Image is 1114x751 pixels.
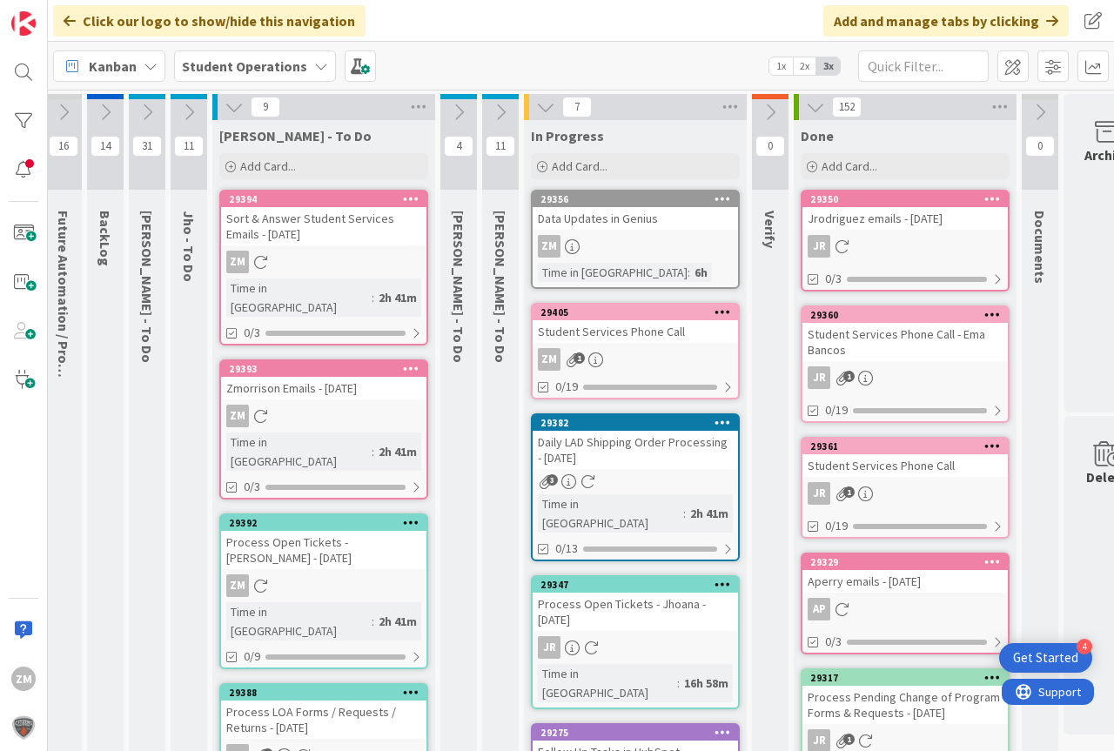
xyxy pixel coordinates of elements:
[221,377,426,399] div: Zmorrison Emails - [DATE]
[538,636,560,659] div: JR
[221,531,426,569] div: Process Open Tickets - [PERSON_NAME] - [DATE]
[562,97,592,117] span: 7
[226,432,372,471] div: Time in [GEOGRAPHIC_DATA]
[688,263,690,282] span: :
[221,251,426,273] div: ZM
[226,574,249,597] div: ZM
[810,440,1008,453] div: 29361
[180,211,198,282] span: Jho - To Do
[221,207,426,245] div: Sort & Answer Student Services Emails - [DATE]
[802,554,1008,593] div: 29329Aperry emails - [DATE]
[808,366,830,389] div: JR
[533,305,738,343] div: 29405Student Services Phone Call
[802,598,1008,620] div: AP
[251,97,280,117] span: 9
[810,309,1008,321] div: 29360
[1025,136,1055,157] span: 0
[221,685,426,739] div: 29388Process LOA Forms / Requests / Returns - [DATE]
[533,320,738,343] div: Student Services Phone Call
[372,442,374,461] span: :
[540,579,738,591] div: 29347
[547,474,558,486] span: 3
[538,348,560,371] div: ZM
[226,278,372,317] div: Time in [GEOGRAPHIC_DATA]
[683,504,686,523] span: :
[374,288,421,307] div: 2h 41m
[533,235,738,258] div: ZM
[226,602,372,640] div: Time in [GEOGRAPHIC_DATA]
[240,158,296,174] span: Add Card...
[802,307,1008,361] div: 29360Student Services Phone Call - Ema Bancos
[540,193,738,205] div: 29356
[802,439,1008,477] div: 29361Student Services Phone Call
[533,593,738,631] div: Process Open Tickets - Jhoana - [DATE]
[53,5,366,37] div: Click our logo to show/hide this navigation
[91,136,120,157] span: 14
[221,191,426,207] div: 29394
[226,405,249,427] div: ZM
[531,127,604,144] span: In Progress
[825,401,848,419] span: 0/19
[802,670,1008,724] div: 29317Process Pending Change of Program Forms & Requests - [DATE]
[221,361,426,399] div: 29393Zmorrison Emails - [DATE]
[244,324,260,342] span: 0/3
[450,211,467,363] span: Eric - To Do
[802,686,1008,724] div: Process Pending Change of Program Forms & Requests - [DATE]
[823,5,1069,37] div: Add and manage tabs by clicking
[55,211,72,447] span: Future Automation / Process Building
[533,191,738,230] div: 29356Data Updates in Genius
[552,158,607,174] span: Add Card...
[244,478,260,496] span: 0/3
[802,570,1008,593] div: Aperry emails - [DATE]
[533,415,738,431] div: 29382
[1077,639,1092,654] div: 4
[843,486,855,498] span: 1
[229,687,426,699] div: 29388
[538,235,560,258] div: ZM
[825,633,842,651] span: 0/3
[229,363,426,375] div: 29393
[182,57,307,75] b: Student Operations
[229,517,426,529] div: 29392
[533,348,738,371] div: ZM
[843,734,855,745] span: 1
[221,515,426,531] div: 29392
[832,97,862,117] span: 152
[49,136,78,157] span: 16
[808,235,830,258] div: JR
[802,454,1008,477] div: Student Services Phone Call
[444,136,473,157] span: 4
[11,667,36,691] div: ZM
[816,57,840,75] span: 3x
[762,211,779,248] span: Verify
[372,288,374,307] span: :
[226,251,249,273] div: ZM
[810,556,1008,568] div: 29329
[822,158,877,174] span: Add Card...
[769,57,793,75] span: 1x
[492,211,509,363] span: Amanda - To Do
[802,235,1008,258] div: JR
[555,378,578,396] span: 0/19
[486,136,515,157] span: 11
[533,577,738,593] div: 29347
[132,136,162,157] span: 31
[221,515,426,569] div: 29392Process Open Tickets - [PERSON_NAME] - [DATE]
[540,417,738,429] div: 29382
[810,193,1008,205] div: 29350
[538,494,683,533] div: Time in [GEOGRAPHIC_DATA]
[555,540,578,558] span: 0/13
[533,415,738,469] div: 29382Daily LAD Shipping Order Processing - [DATE]
[229,193,426,205] div: 29394
[574,352,585,364] span: 1
[97,211,114,266] span: BackLog
[221,405,426,427] div: ZM
[221,191,426,245] div: 29394Sort & Answer Student Services Emails - [DATE]
[533,207,738,230] div: Data Updates in Genius
[999,643,1092,673] div: Open Get Started checklist, remaining modules: 4
[374,612,421,631] div: 2h 41m
[533,577,738,631] div: 29347Process Open Tickets - Jhoana - [DATE]
[843,371,855,382] span: 1
[680,674,733,693] div: 16h 58m
[533,431,738,469] div: Daily LAD Shipping Order Processing - [DATE]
